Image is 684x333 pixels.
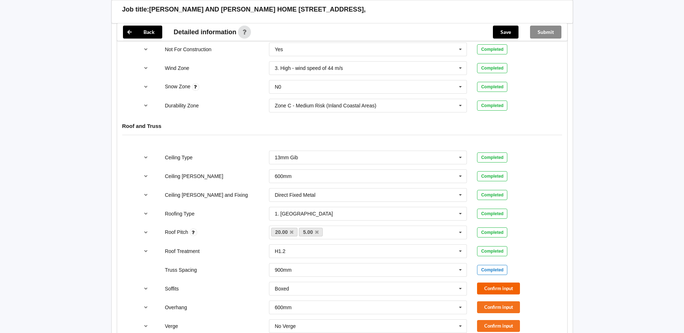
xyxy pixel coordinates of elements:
[477,283,520,294] button: Confirm input
[139,282,153,295] button: reference-toggle
[139,207,153,220] button: reference-toggle
[139,320,153,333] button: reference-toggle
[275,305,292,310] div: 600mm
[165,46,211,52] label: Not For Construction
[122,123,562,129] h4: Roof and Truss
[275,211,333,216] div: 1. [GEOGRAPHIC_DATA]
[275,66,343,71] div: 3. High - wind speed of 44 m/s
[477,101,507,111] div: Completed
[477,82,507,92] div: Completed
[275,84,281,89] div: N0
[139,80,153,93] button: reference-toggle
[477,190,507,200] div: Completed
[493,26,518,39] button: Save
[139,151,153,164] button: reference-toggle
[275,267,292,272] div: 900mm
[123,26,162,39] button: Back
[275,249,286,254] div: H1.2
[139,301,153,314] button: reference-toggle
[139,245,153,258] button: reference-toggle
[275,47,283,52] div: Yes
[165,84,192,89] label: Snow Zone
[477,227,507,237] div: Completed
[149,5,366,14] h3: [PERSON_NAME] AND [PERSON_NAME] HOME [STREET_ADDRESS],
[139,43,153,56] button: reference-toggle
[477,152,507,163] div: Completed
[165,323,178,329] label: Verge
[477,209,507,219] div: Completed
[477,265,507,275] div: Completed
[477,246,507,256] div: Completed
[165,286,179,292] label: Soffits
[165,211,194,217] label: Roofing Type
[165,155,193,160] label: Ceiling Type
[275,286,289,291] div: Boxed
[271,228,298,236] a: 20.00
[165,103,199,108] label: Durability Zone
[275,103,376,108] div: Zone C - Medium Risk (Inland Coastal Areas)
[165,229,189,235] label: Roof Pitch
[275,155,298,160] div: 13mm Gib
[165,173,223,179] label: Ceiling [PERSON_NAME]
[165,305,187,310] label: Overhang
[275,174,292,179] div: 600mm
[477,63,507,73] div: Completed
[139,188,153,201] button: reference-toggle
[165,248,200,254] label: Roof Treatment
[477,171,507,181] div: Completed
[139,226,153,239] button: reference-toggle
[165,267,197,273] label: Truss Spacing
[174,29,237,35] span: Detailed information
[139,170,153,183] button: reference-toggle
[477,301,520,313] button: Confirm input
[165,65,189,71] label: Wind Zone
[139,62,153,75] button: reference-toggle
[275,324,296,329] div: No Verge
[299,228,323,236] a: 5.00
[477,44,507,54] div: Completed
[477,320,520,332] button: Confirm input
[139,99,153,112] button: reference-toggle
[122,5,149,14] h3: Job title:
[165,192,248,198] label: Ceiling [PERSON_NAME] and Fixing
[275,192,315,197] div: Direct Fixed Metal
